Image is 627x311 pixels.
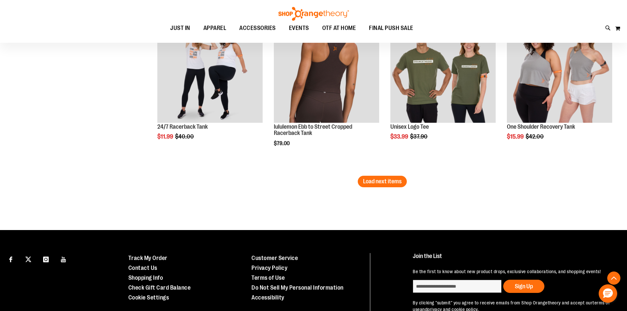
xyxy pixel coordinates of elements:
[128,274,163,281] a: Shopping Info
[526,133,545,140] span: $42.00
[369,21,413,36] span: FINAL PUSH SALE
[251,284,344,291] a: Do Not Sell My Personal Information
[289,21,309,36] span: EVENTS
[157,123,208,130] a: 24/7 Racerback Tank
[599,284,617,303] button: Hello, have a question? Let’s chat.
[170,21,190,36] span: JUST IN
[157,17,263,123] img: 24/7 Racerback Tank
[128,255,168,261] a: Track My Order
[154,14,266,157] div: product
[274,141,291,146] span: $79.00
[25,256,31,262] img: Twitter
[390,17,496,123] img: Unisex Logo Tee
[251,274,285,281] a: Terms of Use
[503,280,544,293] button: Sign Up
[23,253,34,265] a: Visit our X page
[128,284,191,291] a: Check Gift Card Balance
[40,253,52,265] a: Visit our Instagram page
[157,133,174,140] span: $11.99
[157,17,263,124] a: 24/7 Racerback TankSALE
[363,178,402,185] span: Load next items
[390,133,409,140] span: $33.99
[233,21,282,36] a: ACCESSORIES
[504,14,615,157] div: product
[387,14,499,157] div: product
[271,14,382,163] div: product
[239,21,276,36] span: ACCESSORIES
[507,123,575,130] a: One Shoulder Recovery Tank
[128,265,157,271] a: Contact Us
[607,272,620,285] button: Back To Top
[316,21,363,36] a: OTF AT HOME
[410,133,429,140] span: $37.90
[322,21,356,36] span: OTF AT HOME
[5,253,16,265] a: Visit our Facebook page
[362,21,420,36] a: FINAL PUSH SALE
[58,253,69,265] a: Visit our Youtube page
[515,283,533,290] span: Sign Up
[507,133,525,140] span: $15.99
[251,265,287,271] a: Privacy Policy
[274,123,352,137] a: lululemon Ebb to Street Cropped Racerback Tank
[128,294,169,301] a: Cookie Settings
[274,17,379,123] img: OTF lululemon Womens Ebb to Street Cropped Racerback Tank Brown
[277,7,350,21] img: Shop Orangetheory
[251,294,284,301] a: Accessibility
[390,17,496,124] a: Unisex Logo Tee
[413,280,502,293] input: enter email
[507,17,612,124] a: Main view of One Shoulder Recovery TankSALE
[164,21,197,36] a: JUST IN
[197,21,233,36] a: APPAREL
[251,255,298,261] a: Customer Service
[413,268,612,275] p: Be the first to know about new product drops, exclusive collaborations, and shopping events!
[282,21,316,36] a: EVENTS
[274,17,379,124] a: OTF lululemon Womens Ebb to Street Cropped Racerback Tank Brown
[203,21,226,36] span: APPAREL
[175,133,195,140] span: $40.00
[507,17,612,123] img: Main view of One Shoulder Recovery Tank
[358,176,407,187] button: Load next items
[390,123,429,130] a: Unisex Logo Tee
[413,253,612,265] h4: Join the List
